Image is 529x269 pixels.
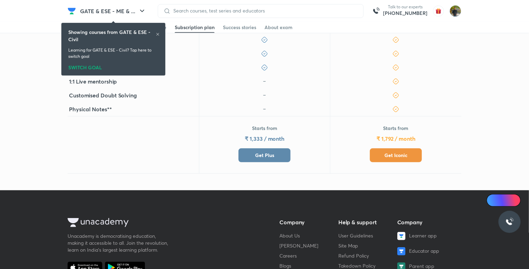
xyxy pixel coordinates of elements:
span: Get Iconic [384,152,407,159]
a: Site Map [338,242,358,249]
p: Talk to our experts [383,4,427,10]
h6: Showing courses from GATE & ESE - Civil [68,28,156,43]
div: About exam [264,24,293,31]
img: icon [261,92,268,99]
button: Get Iconic [370,148,422,162]
button: GATE & ESE - ME & ... [76,4,150,18]
a: Subscription plan [175,22,215,33]
h5: Help & support [338,218,392,226]
img: Educator app [397,247,406,255]
h5: 1:1 Live mentorship [69,77,117,86]
div: SWITCH GOAL [68,62,158,70]
h5: Company [397,218,451,226]
img: avatar [433,6,444,17]
p: Learning for GATE & ESE - Civil? Tap here to switch goal [68,47,158,60]
a: Success stories [223,22,256,33]
a: Learner app [397,232,451,240]
button: Get Plus [239,148,290,162]
div: Subscription plan [175,24,215,31]
h5: Physical Notes** [69,105,112,113]
img: Icon [491,198,496,203]
div: Unacademy is democratising education, making it accessible to all. Join the revolution, learn on ... [68,233,172,253]
span: Ai Doubts [498,198,517,203]
a: Careers [279,252,297,259]
img: shubham rawat [450,5,461,17]
a: Ai Doubts [487,194,521,207]
h5: Customised Doubt Solving [69,91,137,99]
a: Blogs [279,262,291,269]
a: Takedown Policy [338,262,375,269]
img: Learner app [397,232,406,240]
a: Refund Policy [338,252,369,259]
a: [PERSON_NAME] [279,242,318,249]
a: Educator app [397,247,451,255]
img: ttu [505,218,514,226]
a: About Us [279,232,300,239]
p: Starts from [383,125,409,132]
h5: ₹ 1,792 / month [376,134,415,143]
a: [PHONE_NUMBER] [383,10,427,17]
img: Company Logo [68,7,76,15]
a: User Guidelines [338,232,373,239]
img: call-us [369,4,383,18]
p: Starts from [252,125,277,132]
input: Search courses, test series and educators [171,8,358,14]
img: icon [261,78,268,85]
span: Get Plus [255,152,274,159]
img: Unacademy Logo [68,218,129,227]
img: icon [261,106,268,113]
div: Success stories [223,24,256,31]
a: About exam [264,22,293,33]
h5: Company [279,218,333,226]
h5: ₹ 1,333 / month [245,134,285,143]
